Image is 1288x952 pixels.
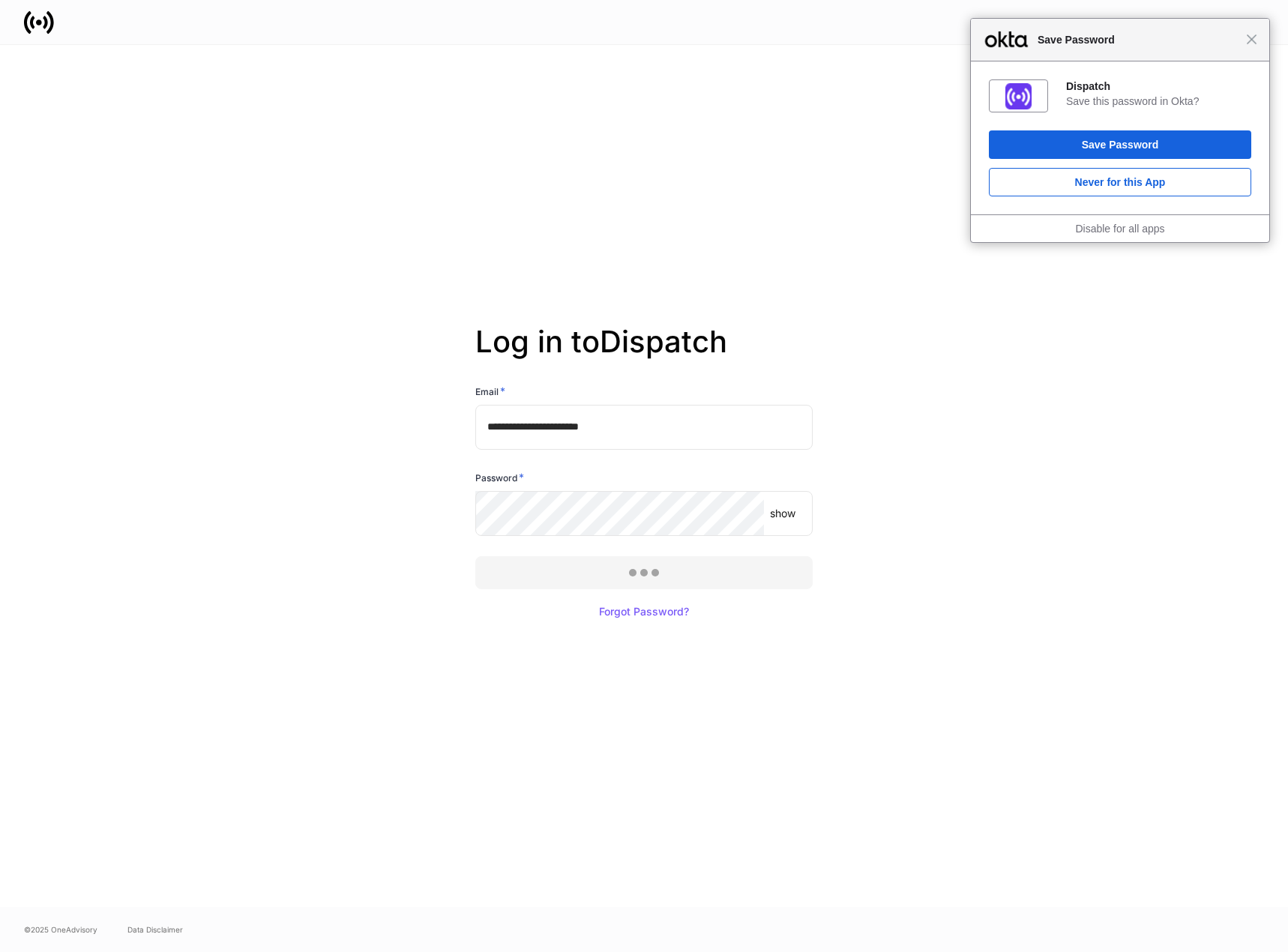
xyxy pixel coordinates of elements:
[989,130,1251,159] button: Save Password
[989,168,1251,196] button: Never for this App
[1246,34,1257,45] span: Close
[1066,94,1251,108] div: Save this password in Okta?
[1075,223,1164,235] a: Disable for all apps
[1030,31,1246,49] span: Save Password
[1005,83,1032,109] img: IoaI0QAAAAZJREFUAwDpn500DgGa8wAAAABJRU5ErkJggg==
[1066,79,1251,93] div: Dispatch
